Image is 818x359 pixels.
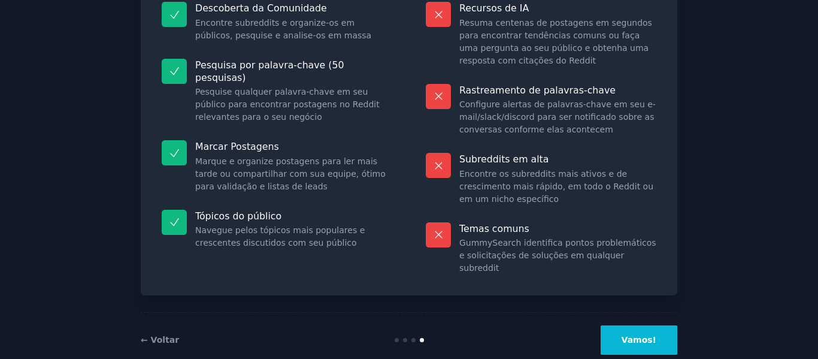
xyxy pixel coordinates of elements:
font: Pesquisa por palavra-chave (50 pesquisas) [195,59,344,83]
font: Descoberta da Comunidade [195,2,327,14]
font: Pesquise qualquer palavra-chave em seu público para encontrar postagens no Reddit relevantes para... [195,87,380,122]
font: Tópicos do público [195,210,281,222]
button: Vamos! [601,325,677,355]
font: Subreddits em alta [459,153,549,165]
font: Recursos de IA [459,2,529,14]
font: Marque e organize postagens para ler mais tarde ou compartilhar com sua equipe, ótimo para valida... [195,156,386,191]
font: Vamos! [622,335,656,345]
font: Marcar Postagens [195,141,279,152]
font: Temas comuns [459,223,529,234]
font: Rastreamento de palavras-chave [459,85,616,96]
font: Encontre subreddits e organize-os em públicos, pesquise e analise-os em massa [195,18,371,40]
font: Encontre os subreddits mais ativos e de crescimento mais rápido, em todo o Reddit ou em um nicho ... [459,169,653,204]
font: GummySearch identifica pontos problemáticos e solicitações de soluções em qualquer subreddit [459,238,656,273]
font: Configure alertas de palavras-chave em seu e-mail/slack/discord para ser notificado sobre as conv... [459,99,656,134]
a: ← Voltar [141,335,179,345]
font: Navegue pelos tópicos mais populares e crescentes discutidos com seu público [195,225,365,248]
font: Resuma centenas de postagens em segundos para encontrar tendências comuns ou faça uma pergunta ao... [459,18,652,65]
